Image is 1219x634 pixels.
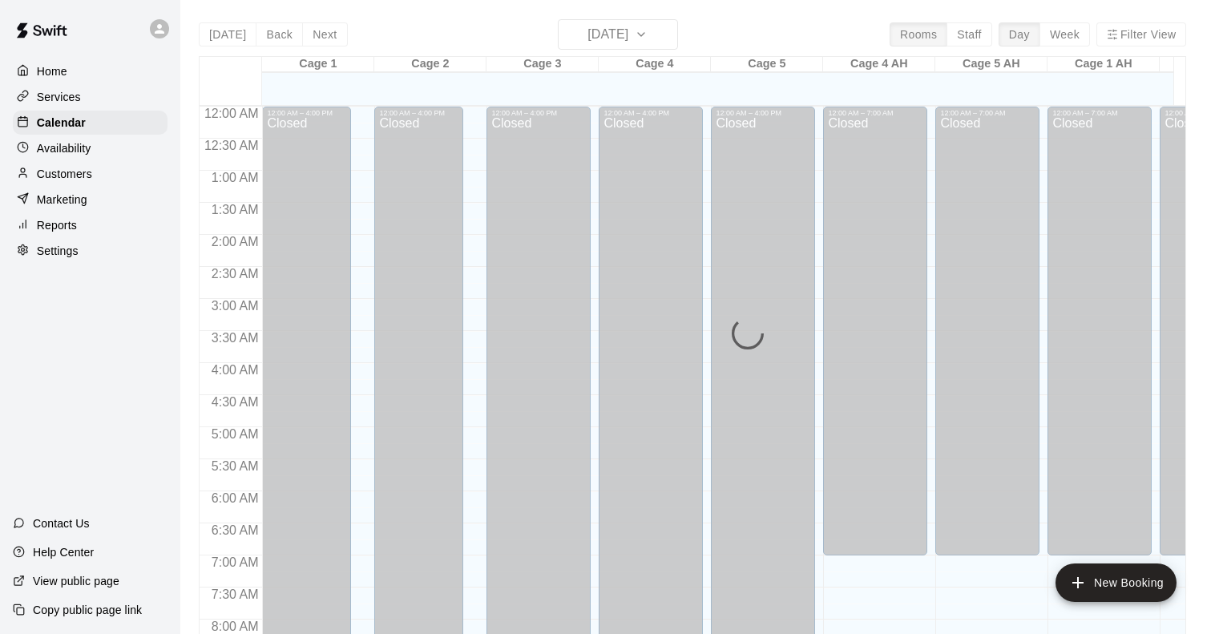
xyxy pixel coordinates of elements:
span: 2:30 AM [208,267,263,281]
span: 12:30 AM [200,139,263,152]
div: Cage 5 [711,57,823,72]
div: 12:00 AM – 4:00 PM [267,109,346,117]
div: 12:00 AM – 4:00 PM [379,109,458,117]
span: 6:00 AM [208,491,263,505]
span: 3:00 AM [208,299,263,313]
div: 12:00 AM – 4:00 PM [491,109,586,117]
div: Cage 4 AH [823,57,935,72]
div: 12:00 AM – 7:00 AM [828,109,922,117]
span: 7:30 AM [208,588,263,601]
span: 3:30 AM [208,331,263,345]
div: Closed [940,117,1035,561]
div: 12:00 AM – 7:00 AM: Closed [823,107,927,555]
div: Closed [1052,117,1147,561]
span: 2:00 AM [208,235,263,248]
a: Marketing [13,188,168,212]
span: 1:00 AM [208,171,263,184]
div: Cage 4 [599,57,711,72]
a: Home [13,59,168,83]
a: Customers [13,162,168,186]
p: Services [37,89,81,105]
span: 4:00 AM [208,363,263,377]
div: 12:00 AM – 4:00 PM [716,109,810,117]
p: Home [37,63,67,79]
div: Cage 3 [486,57,599,72]
div: 12:00 AM – 7:00 AM: Closed [1047,107,1152,555]
a: Services [13,85,168,109]
div: 12:00 AM – 7:00 AM [940,109,1035,117]
p: Availability [37,140,91,156]
div: Cage 1 AH [1047,57,1160,72]
p: Calendar [37,115,86,131]
p: View public page [33,573,119,589]
span: 8:00 AM [208,620,263,633]
p: Copy public page link [33,602,142,618]
p: Contact Us [33,515,90,531]
span: 12:00 AM [200,107,263,120]
p: Marketing [37,192,87,208]
p: Settings [37,243,79,259]
div: 12:00 AM – 7:00 AM: Closed [935,107,1039,555]
a: Settings [13,239,168,263]
span: 4:30 AM [208,395,263,409]
span: 6:30 AM [208,523,263,537]
a: Calendar [13,111,168,135]
a: Availability [13,136,168,160]
div: Cage 2 [374,57,486,72]
p: Reports [37,217,77,233]
span: 5:30 AM [208,459,263,473]
div: 12:00 AM – 7:00 AM [1052,109,1147,117]
p: Help Center [33,544,94,560]
div: Cage 1 [262,57,374,72]
div: 12:00 AM – 4:00 PM [603,109,698,117]
button: add [1056,563,1177,602]
div: Closed [828,117,922,561]
a: Reports [13,213,168,237]
div: Cage 5 AH [935,57,1047,72]
span: 7:00 AM [208,555,263,569]
p: Customers [37,166,92,182]
span: 1:30 AM [208,203,263,216]
span: 5:00 AM [208,427,263,441]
